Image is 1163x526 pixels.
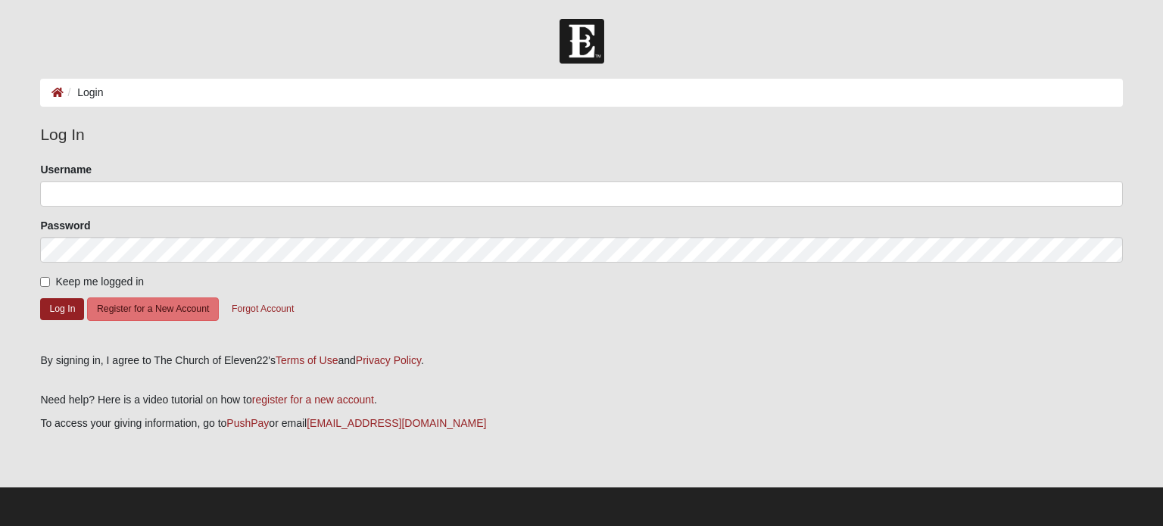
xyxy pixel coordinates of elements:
a: PushPay [226,417,269,429]
label: Password [40,218,90,233]
button: Log In [40,298,84,320]
a: Privacy Policy [356,354,421,366]
input: Keep me logged in [40,277,50,287]
button: Register for a New Account [87,297,219,321]
a: Terms of Use [276,354,338,366]
span: Keep me logged in [55,275,144,288]
li: Login [64,85,103,101]
button: Forgot Account [222,297,304,321]
legend: Log In [40,123,1122,147]
p: Need help? Here is a video tutorial on how to . [40,392,1122,408]
img: Church of Eleven22 Logo [560,19,604,64]
a: register for a new account [252,394,374,406]
div: By signing in, I agree to The Church of Eleven22's and . [40,353,1122,369]
a: [EMAIL_ADDRESS][DOMAIN_NAME] [307,417,486,429]
label: Username [40,162,92,177]
p: To access your giving information, go to or email [40,416,1122,431]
